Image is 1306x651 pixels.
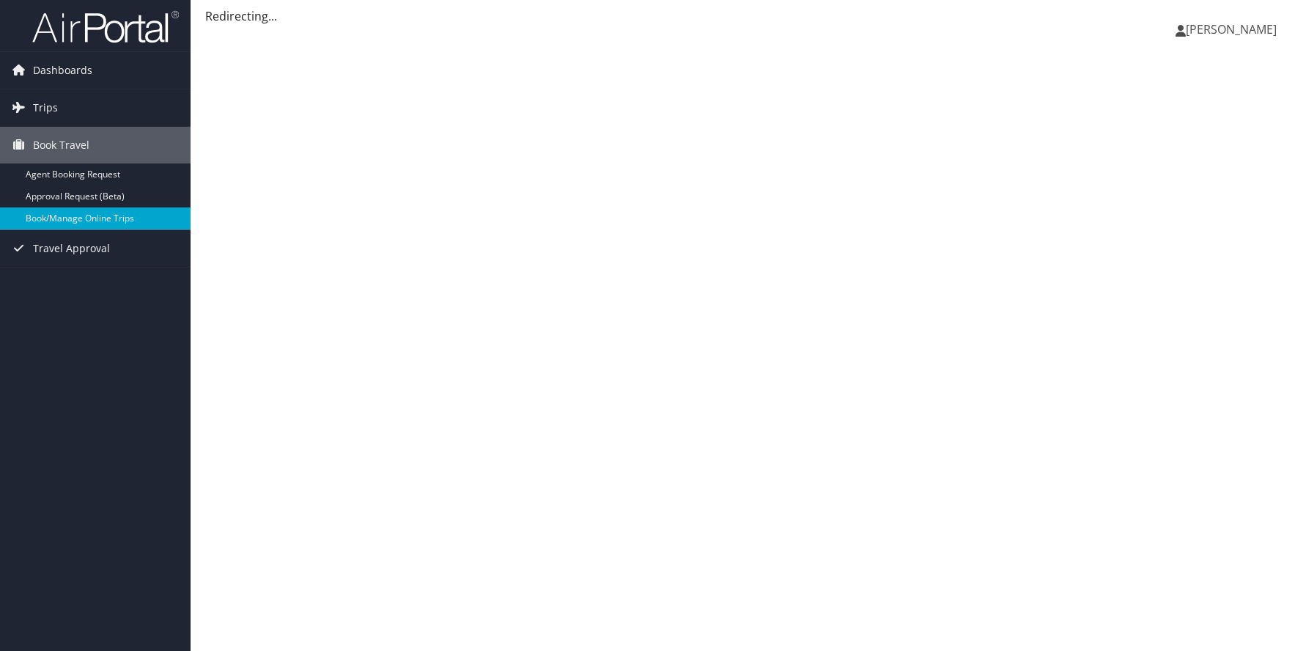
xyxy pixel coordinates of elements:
img: airportal-logo.png [32,10,179,44]
span: Book Travel [33,127,89,163]
a: [PERSON_NAME] [1176,7,1291,51]
span: [PERSON_NAME] [1186,21,1277,37]
span: Trips [33,89,58,126]
span: Dashboards [33,52,92,89]
div: Redirecting... [205,7,1291,25]
span: Travel Approval [33,230,110,267]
